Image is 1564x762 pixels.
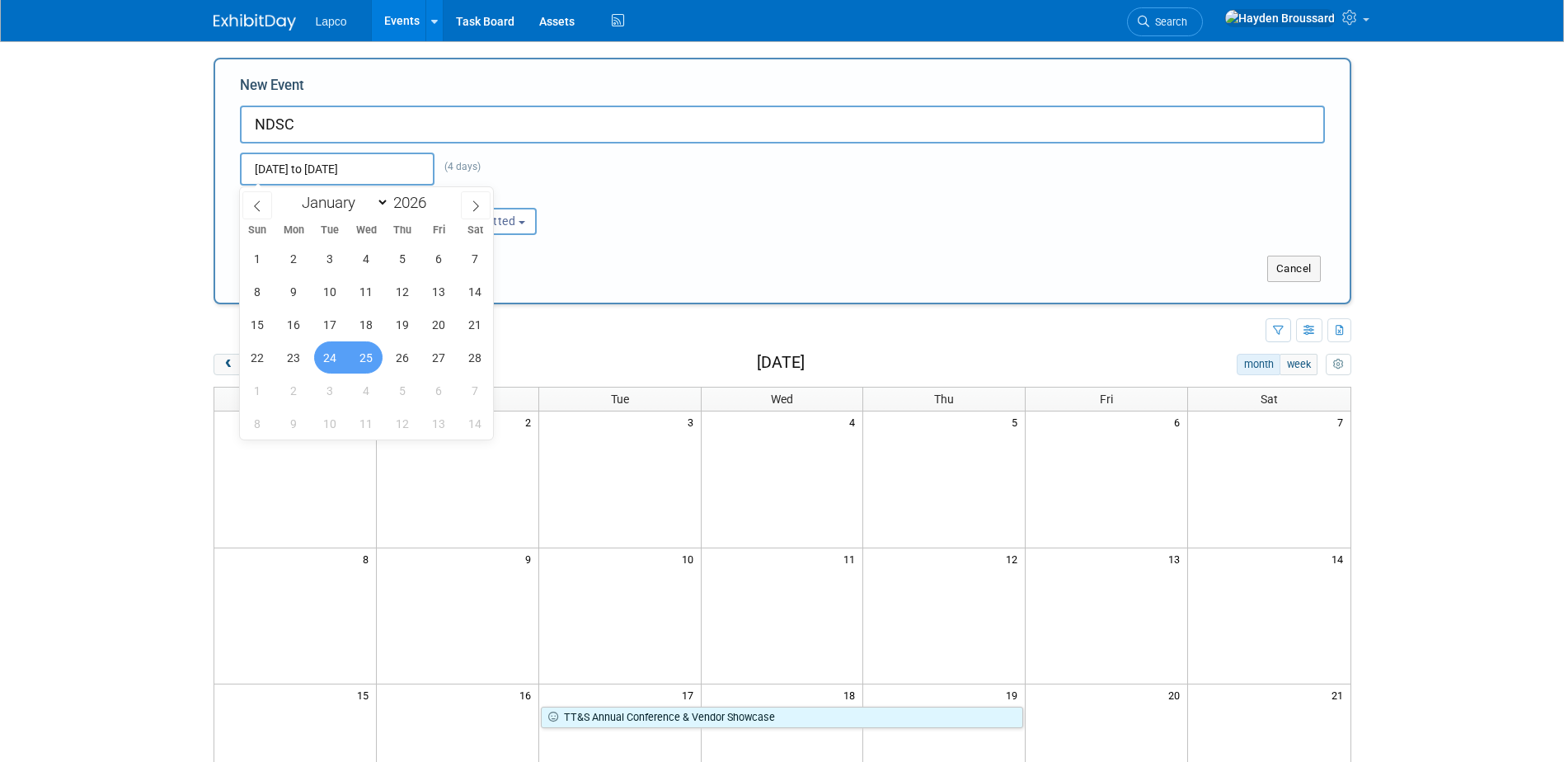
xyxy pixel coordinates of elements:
span: 14 [1330,548,1350,569]
button: prev [214,354,244,375]
span: Thu [934,393,954,406]
span: 6 [1172,412,1187,432]
span: 13 [1167,548,1187,569]
span: Tue [312,225,348,236]
span: 16 [518,684,538,705]
span: Wed [348,225,384,236]
span: Sat [457,225,493,236]
span: February 24, 2026 [314,341,346,374]
span: 2 [524,412,538,432]
span: February 12, 2026 [387,275,419,308]
span: February 1, 2026 [242,242,274,275]
input: Start Date - End Date [240,153,434,186]
span: February 17, 2026 [314,308,346,341]
span: March 1, 2026 [242,374,274,407]
span: February 27, 2026 [423,341,455,374]
span: March 10, 2026 [314,407,346,440]
span: Thu [384,225,420,236]
span: (4 days) [434,161,481,172]
span: February 28, 2026 [459,341,491,374]
button: week [1280,354,1317,375]
span: February 13, 2026 [423,275,455,308]
span: February 8, 2026 [242,275,274,308]
i: Personalize Calendar [1333,360,1344,370]
span: February 22, 2026 [242,341,274,374]
span: February 23, 2026 [278,341,310,374]
input: Year [389,193,439,212]
span: March 4, 2026 [350,374,383,407]
span: March 7, 2026 [459,374,491,407]
span: March 6, 2026 [423,374,455,407]
span: February 21, 2026 [459,308,491,341]
span: February 15, 2026 [242,308,274,341]
a: TT&S Annual Conference & Vendor Showcase [541,707,1024,728]
div: Participation: [425,186,585,207]
span: 7 [1336,412,1350,432]
span: Sun [240,225,276,236]
span: February 16, 2026 [278,308,310,341]
span: March 9, 2026 [278,407,310,440]
span: Wed [771,393,793,406]
span: Sat [1261,393,1278,406]
span: 15 [355,684,376,705]
span: 21 [1330,684,1350,705]
a: Search [1127,7,1203,36]
span: March 2, 2026 [278,374,310,407]
span: 19 [1004,684,1025,705]
span: February 14, 2026 [459,275,491,308]
h2: [DATE] [757,354,805,372]
span: 8 [361,548,376,569]
span: February 9, 2026 [278,275,310,308]
span: March 3, 2026 [314,374,346,407]
span: 12 [1004,548,1025,569]
span: March 8, 2026 [242,407,274,440]
span: Mon [275,225,312,236]
span: Fri [1100,393,1113,406]
span: February 20, 2026 [423,308,455,341]
span: 10 [680,548,701,569]
span: 11 [842,548,862,569]
span: March 5, 2026 [387,374,419,407]
span: 20 [1167,684,1187,705]
span: Tue [611,393,629,406]
span: February 5, 2026 [387,242,419,275]
input: Name of Trade Show / Conference [240,106,1325,143]
img: Hayden Broussard [1224,9,1336,27]
span: February 10, 2026 [314,275,346,308]
span: Lapco [316,15,347,28]
span: February 4, 2026 [350,242,383,275]
span: 17 [680,684,701,705]
div: Attendance / Format: [240,186,400,207]
span: Fri [420,225,457,236]
span: February 6, 2026 [423,242,455,275]
span: February 18, 2026 [350,308,383,341]
span: 4 [848,412,862,432]
span: February 19, 2026 [387,308,419,341]
span: March 12, 2026 [387,407,419,440]
label: New Event [240,76,304,101]
span: 9 [524,548,538,569]
img: ExhibitDay [214,14,296,31]
span: 3 [686,412,701,432]
span: 18 [842,684,862,705]
span: 5 [1010,412,1025,432]
button: Cancel [1267,256,1321,282]
span: March 11, 2026 [350,407,383,440]
span: March 14, 2026 [459,407,491,440]
select: Month [294,192,389,213]
span: February 26, 2026 [387,341,419,374]
span: February 2, 2026 [278,242,310,275]
span: Search [1149,16,1187,28]
span: February 3, 2026 [314,242,346,275]
button: month [1237,354,1280,375]
span: February 7, 2026 [459,242,491,275]
button: myCustomButton [1326,354,1350,375]
span: February 25, 2026 [350,341,383,374]
span: March 13, 2026 [423,407,455,440]
span: February 11, 2026 [350,275,383,308]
